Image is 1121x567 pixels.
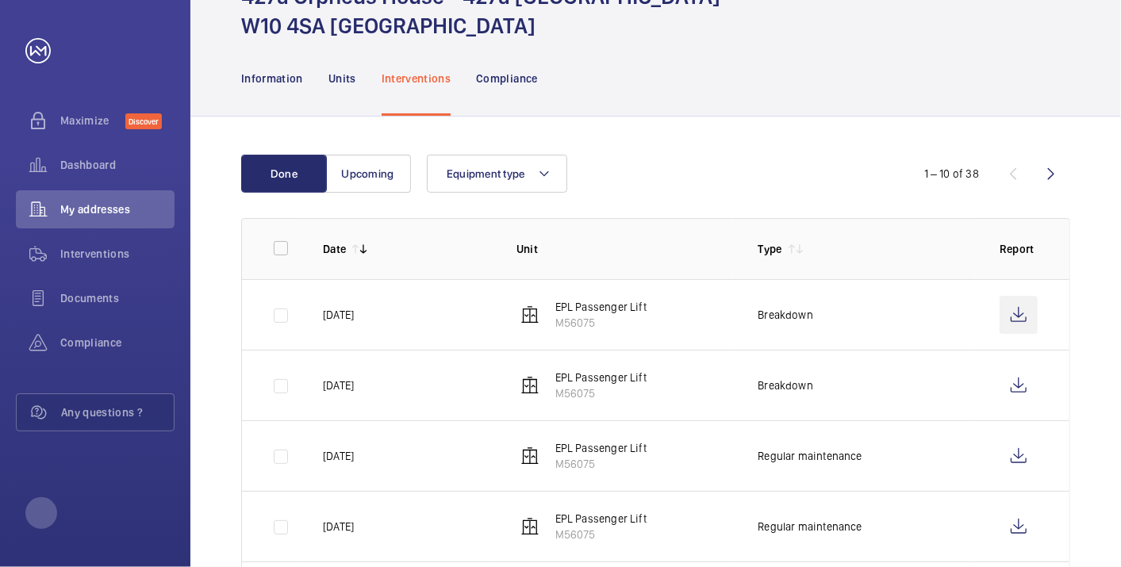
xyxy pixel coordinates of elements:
span: Any questions ? [61,404,174,420]
p: [DATE] [323,519,354,534]
span: Equipment type [447,167,525,180]
p: [DATE] [323,307,354,323]
p: Compliance [476,71,538,86]
p: Unit [516,241,733,257]
p: Breakdown [758,377,813,393]
p: Interventions [382,71,451,86]
span: Maximize [60,113,125,128]
p: EPL Passenger Lift [555,370,647,385]
p: Breakdown [758,307,813,323]
span: Compliance [60,335,175,351]
button: Equipment type [427,155,567,193]
button: Upcoming [325,155,411,193]
p: EPL Passenger Lift [555,511,647,527]
span: Interventions [60,246,175,262]
p: M56075 [555,527,647,542]
p: Regular maintenance [758,448,862,464]
span: Dashboard [60,157,175,173]
p: EPL Passenger Lift [555,440,647,456]
div: 1 – 10 of 38 [924,166,979,182]
p: Date [323,241,346,257]
p: [DATE] [323,377,354,393]
img: elevator.svg [520,446,539,465]
p: Type [758,241,781,257]
img: elevator.svg [520,305,539,324]
p: [DATE] [323,448,354,464]
p: Report [1000,241,1038,257]
p: EPL Passenger Lift [555,299,647,315]
button: Done [241,155,327,193]
p: Information [241,71,303,86]
img: elevator.svg [520,376,539,395]
p: Units [328,71,356,86]
p: M56075 [555,456,647,472]
img: elevator.svg [520,517,539,536]
p: M56075 [555,385,647,401]
p: Regular maintenance [758,519,862,534]
span: My addresses [60,201,175,217]
p: M56075 [555,315,647,331]
span: Documents [60,290,175,306]
span: Discover [125,113,162,129]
